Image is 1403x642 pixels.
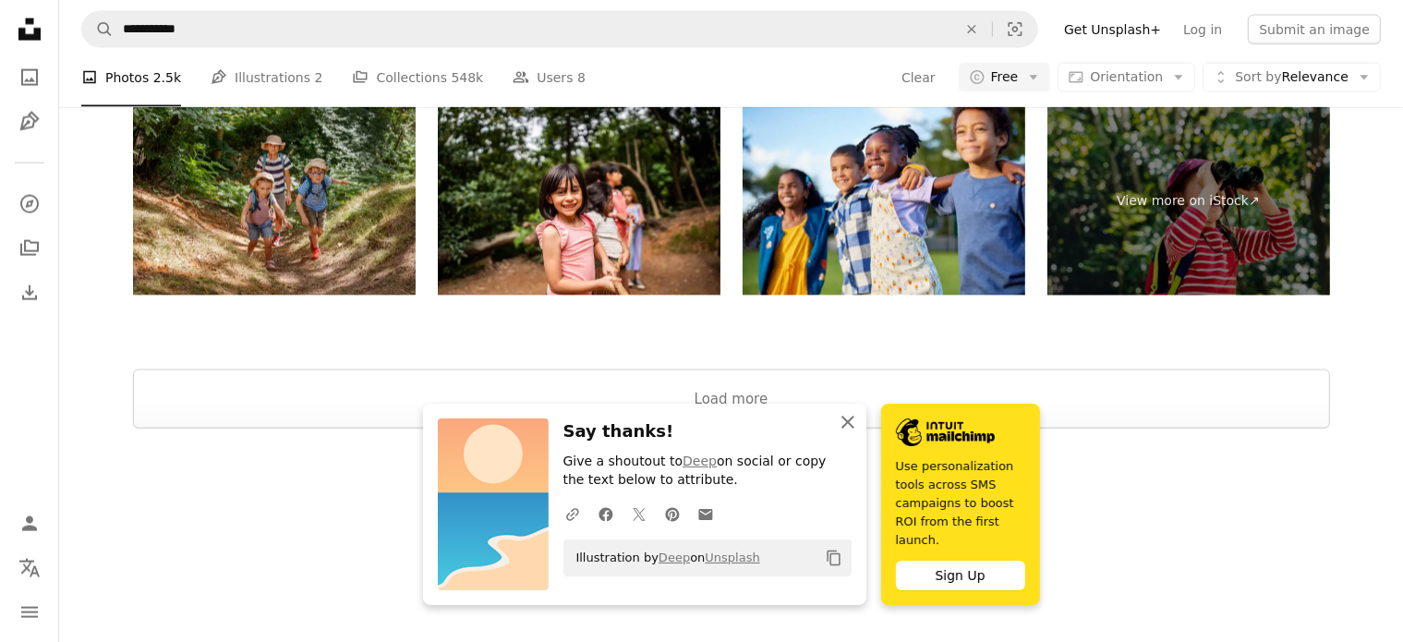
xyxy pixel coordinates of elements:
[959,63,1051,92] button: Free
[683,454,717,468] a: Deep
[705,551,759,564] a: Unsplash
[567,543,760,573] span: Illustration by on
[991,68,1019,87] span: Free
[11,230,48,267] a: Collections
[1172,15,1233,44] a: Log in
[211,48,322,107] a: Illustrations 2
[1047,107,1330,296] a: View more on iStock↗
[993,12,1037,47] button: Visual search
[589,495,623,532] a: Share on Facebook
[1203,63,1381,92] button: Sort byRelevance
[1248,15,1381,44] button: Submit an image
[563,418,852,445] h3: Say thanks!
[451,67,483,88] span: 548k
[352,48,483,107] a: Collections 548k
[513,48,586,107] a: Users 8
[59,546,1403,568] p: Make something awesome
[11,594,48,631] button: Menu
[896,457,1025,550] span: Use personalization tools across SMS campaigns to boost ROI from the first launch.
[656,495,689,532] a: Share on Pinterest
[11,59,48,96] a: Photos
[11,11,48,52] a: Home — Unsplash
[951,12,992,47] button: Clear
[81,11,1038,48] form: Find visuals sitewide
[133,369,1330,429] button: Load more
[11,550,48,587] button: Language
[896,418,995,446] img: file-1690386555781-336d1949dad1image
[11,186,48,223] a: Explore
[577,67,586,88] span: 8
[11,274,48,311] a: Download History
[896,561,1025,590] div: Sign Up
[315,67,323,88] span: 2
[689,495,722,532] a: Share over email
[1235,68,1349,87] span: Relevance
[881,404,1040,605] a: Use personalization tools across SMS campaigns to boost ROI from the first launch.Sign Up
[438,107,720,296] img: Portrait of a child girl playing tug of war during a field trip in a summer camp
[11,505,48,542] a: Log in / Sign up
[1235,69,1281,84] span: Sort by
[901,63,937,92] button: Clear
[743,107,1025,296] img: Multiethnic group of children friends enjoy together while hugging
[1090,69,1163,84] span: Orientation
[818,542,850,574] button: Copy to clipboard
[659,551,690,564] a: Deep
[11,103,48,140] a: Illustrations
[1053,15,1172,44] a: Get Unsplash+
[623,495,656,532] a: Share on Twitter
[82,12,114,47] button: Search Unsplash
[563,453,852,490] p: Give a shoutout to on social or copy the text below to attribute.
[1058,63,1195,92] button: Orientation
[133,107,416,296] img: Kids exploring forest trail with backpacks and hats on sunny day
